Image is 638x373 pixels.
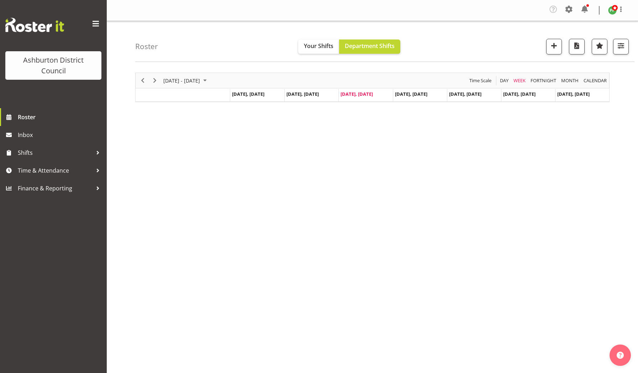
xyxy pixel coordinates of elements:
button: Timeline Month [560,76,580,85]
img: Rosterit website logo [5,18,64,32]
button: Time Scale [468,76,493,85]
button: Filter Shifts [613,39,629,54]
div: Previous [137,73,149,88]
span: [DATE], [DATE] [395,91,427,97]
span: [DATE], [DATE] [557,91,590,97]
span: Time Scale [469,76,492,85]
div: Next [149,73,161,88]
div: Ashburton District Council [12,55,94,76]
button: Previous [138,76,148,85]
button: Highlight an important date within the roster. [592,39,607,54]
span: Department Shifts [345,42,395,50]
span: [DATE], [DATE] [286,91,319,97]
span: [DATE], [DATE] [503,91,536,97]
span: [DATE], [DATE] [341,91,373,97]
button: Add a new shift [546,39,562,54]
h4: Roster [135,42,158,51]
button: August 25 - 31, 2025 [162,76,210,85]
span: calendar [583,76,607,85]
span: Shifts [18,147,93,158]
button: Department Shifts [339,40,400,54]
span: Inbox [18,130,103,140]
span: Roster [18,112,103,122]
button: Your Shifts [298,40,339,54]
button: Month [582,76,608,85]
span: [DATE], [DATE] [232,91,264,97]
button: Next [150,76,160,85]
span: Your Shifts [304,42,333,50]
img: polly-price11030.jpg [608,6,617,15]
span: [DATE], [DATE] [449,91,481,97]
button: Fortnight [529,76,558,85]
span: Finance & Reporting [18,183,93,194]
img: help-xxl-2.png [617,352,624,359]
div: Timeline Week of August 27, 2025 [135,73,610,102]
span: [DATE] - [DATE] [163,76,201,85]
span: Week [513,76,526,85]
button: Download a PDF of the roster according to the set date range. [569,39,585,54]
span: Month [560,76,579,85]
span: Fortnight [530,76,557,85]
span: Time & Attendance [18,165,93,176]
button: Timeline Week [512,76,527,85]
span: Day [499,76,509,85]
button: Timeline Day [499,76,510,85]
